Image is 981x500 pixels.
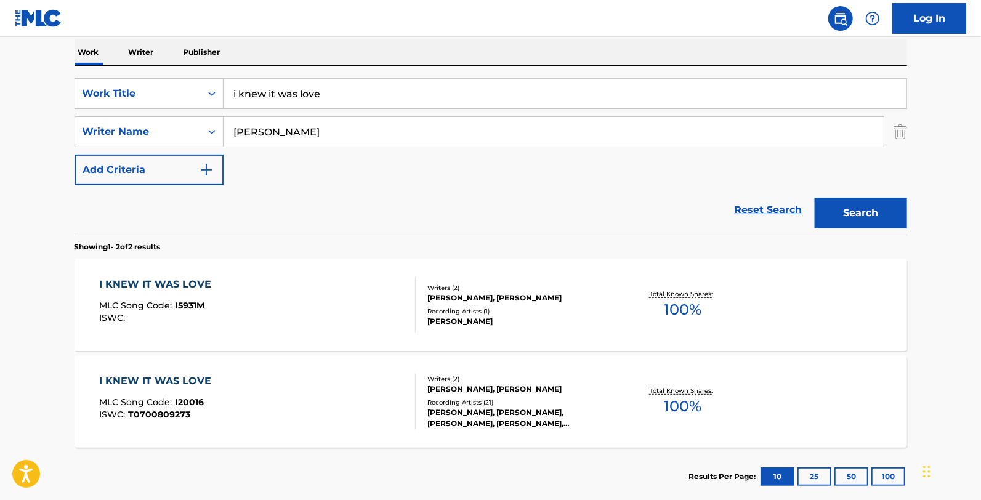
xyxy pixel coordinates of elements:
p: Work [75,39,103,65]
button: 25 [797,467,831,486]
div: I KNEW IT WAS LOVE [99,277,217,292]
img: MLC Logo [15,9,62,27]
span: MLC Song Code : [99,397,175,408]
div: I KNEW IT WAS LOVE [99,374,217,389]
button: Search [815,198,907,228]
span: ISWC : [99,312,128,323]
button: Add Criteria [75,155,224,185]
div: Writers ( 2 ) [427,283,613,292]
a: Log In [892,3,966,34]
p: Total Known Shares: [650,289,716,299]
a: I KNEW IT WAS LOVEMLC Song Code:I20016ISWC:T0700809273Writers (2)[PERSON_NAME], [PERSON_NAME]Reco... [75,355,907,448]
img: help [865,11,880,26]
span: 100 % [664,395,701,417]
div: [PERSON_NAME], [PERSON_NAME] [427,292,613,304]
div: Writers ( 2 ) [427,374,613,384]
p: Writer [125,39,158,65]
img: Delete Criterion [894,116,907,147]
div: Writer Name [83,124,193,139]
img: search [833,11,848,26]
p: Total Known Shares: [650,386,716,395]
div: Recording Artists ( 21 ) [427,398,613,407]
span: MLC Song Code : [99,300,175,311]
div: Recording Artists ( 1 ) [427,307,613,316]
div: Work Title [83,86,193,101]
span: I20016 [175,397,204,408]
div: Help [860,6,885,31]
button: 100 [871,467,905,486]
span: 100 % [664,299,701,321]
p: Publisher [180,39,224,65]
span: ISWC : [99,409,128,420]
p: Showing 1 - 2 of 2 results [75,241,161,252]
div: [PERSON_NAME], [PERSON_NAME], [PERSON_NAME], [PERSON_NAME], [PERSON_NAME] [427,407,613,429]
p: Results Per Page: [689,471,759,482]
span: T0700809273 [128,409,190,420]
div: Drag [923,453,931,490]
a: Public Search [828,6,853,31]
button: 50 [834,467,868,486]
img: 9d2ae6d4665cec9f34b9.svg [199,163,214,177]
button: 10 [761,467,794,486]
div: [PERSON_NAME] [427,316,613,327]
span: I5931M [175,300,204,311]
a: I KNEW IT WAS LOVEMLC Song Code:I5931MISWC:Writers (2)[PERSON_NAME], [PERSON_NAME]Recording Artis... [75,259,907,351]
form: Search Form [75,78,907,235]
a: Reset Search [729,196,809,224]
iframe: Chat Widget [919,441,981,500]
div: [PERSON_NAME], [PERSON_NAME] [427,384,613,395]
